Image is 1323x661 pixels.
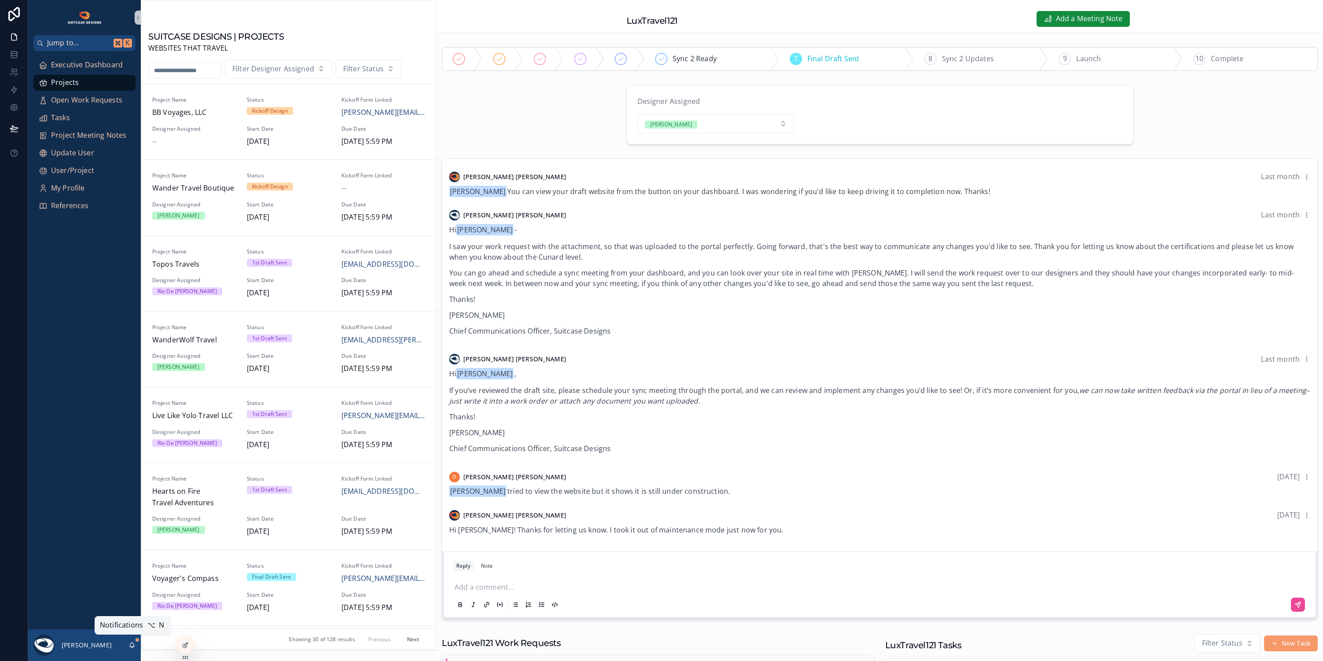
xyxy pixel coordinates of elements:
span: Due Date [341,515,425,522]
span: Sync 2 Updates [942,53,994,65]
span: [DATE] 5:59 PM [341,136,425,147]
span: [DATE] [1277,510,1300,520]
h1: SUITCASE DESIGNS | PROJECTS [148,30,284,43]
div: 1st Draft Sent [252,486,287,494]
span: 10 [1195,53,1203,65]
em: we can now take written feedback via the portal in lieu of a meeting–just write it into a work or... [449,386,1310,406]
div: scrollable content [28,51,141,225]
span: Tasks [51,112,70,124]
a: [EMAIL_ADDRESS][DOMAIN_NAME] [341,486,425,497]
a: My Profile [33,180,136,196]
a: [PERSON_NAME][EMAIL_ADDRESS][DOMAIN_NAME] [341,573,425,584]
p: [PERSON_NAME] [62,641,112,650]
div: Final Draft Sent [252,573,291,581]
a: Project NameLive Like Yolo Travel LLCStatus1st Draft SentKickoff Form Linked[PERSON_NAME][EMAIL_A... [142,387,436,463]
span: -- [152,136,157,147]
span: Kickoff Form Linked [341,562,425,569]
span: Hi [PERSON_NAME]! Thanks for letting us know. I took it out of maintenance mode just now for you. [449,525,784,535]
span: Kickoff Form Linked [341,172,425,179]
span: Filter Designer Assigned [232,63,314,75]
span: Designer Assigned [152,277,236,284]
span: Project Meeting Notes [51,130,126,141]
span: Due Date [341,201,425,208]
span: Wander Travel Boutique [152,183,236,194]
span: Start Date [247,591,331,599]
span: N [158,622,165,629]
span: My Profile [51,183,85,194]
span: [PERSON_NAME] [PERSON_NAME] [463,511,566,520]
span: Sync 2 Ready [673,53,717,65]
img: App logo [67,11,103,25]
div: [PERSON_NAME] [158,363,200,371]
span: 8 [928,53,932,65]
span: [PERSON_NAME] [456,224,513,235]
span: Project Name [152,96,236,103]
span: 9 [1063,53,1067,65]
div: [PERSON_NAME] [158,212,200,220]
div: Kickoff Design [252,183,288,191]
span: Start Date [247,201,331,208]
p: [PERSON_NAME] [449,310,1310,320]
span: Status [247,96,331,103]
a: [EMAIL_ADDRESS][DOMAIN_NAME] [341,259,425,270]
span: Executive Dashboard [51,59,123,71]
span: Project Name [152,324,236,331]
div: Note [481,562,493,569]
span: [PERSON_NAME] [PERSON_NAME] [463,211,566,220]
span: D [452,474,456,481]
span: Status [247,400,331,407]
span: [DATE] [1277,472,1300,481]
span: You can view your draft website from the button on your dashboard. I was wondering if you'd like ... [449,187,990,196]
span: Due Date [341,125,425,132]
a: References [33,198,136,214]
div: Rio De [PERSON_NAME] [158,439,217,447]
a: Project NameBB Voyages, LLCStatusKickoff DesignKickoff Form Linked[PERSON_NAME][EMAIL_ADDRESS][DO... [142,84,436,159]
a: Project NameVoyager's CompassStatusFinal Draft SentKickoff Form Linked[PERSON_NAME][EMAIL_ADDRESS... [142,550,436,625]
p: You can go ahead and schedule a sync meeting from your dashboard, and you can look over your site... [449,268,1310,289]
span: [EMAIL_ADDRESS][PERSON_NAME][DOMAIN_NAME] [341,334,425,346]
span: Topos Travels [152,259,236,270]
span: [DATE] 5:59 PM [341,439,425,451]
span: Notifications [100,620,143,631]
span: [DATE] 5:59 PM [341,212,425,223]
span: Status [247,324,331,331]
span: Launch [1076,53,1101,65]
button: Next [401,632,425,646]
span: Designer Assigned [638,96,700,106]
span: Project Name [152,400,236,407]
span: Designer Assigned [152,353,236,360]
p: Chief Communications Officer, Suitcase Designs [449,326,1310,336]
a: Executive Dashboard [33,57,136,73]
span: Due Date [341,591,425,599]
p: Hi , [449,368,1310,380]
span: Showing 30 of 128 results [289,636,355,643]
button: Note [477,561,496,571]
span: Status [247,248,331,255]
span: Kickoff Form Linked [341,248,425,255]
span: -- [341,183,346,194]
span: [DATE] [247,287,331,299]
span: [PERSON_NAME] [PERSON_NAME] [463,355,566,364]
span: tried to view the website but it shows it is still under construction. [449,486,730,496]
span: [DATE] [247,363,331,375]
a: Project NameWander Travel BoutiqueStatusKickoff DesignKickoff Form Linked--Designer Assigned[PERS... [142,159,436,235]
a: Project NameHearts on Fire Travel AdventuresStatus1st Draft SentKickoff Form Linked[EMAIL_ADDRESS... [142,463,436,550]
span: Project Name [152,172,236,179]
span: Due Date [341,277,425,284]
div: Kickoff Design [252,107,288,115]
span: [DATE] 5:59 PM [341,602,425,613]
div: 1st Draft Sent [252,410,287,418]
span: [DATE] [247,526,331,537]
span: Kickoff Form Linked [341,324,425,331]
span: Open Work Requests [51,95,122,106]
button: Select Button [1195,634,1261,653]
button: Select Button [336,59,402,79]
span: Designer Assigned [152,201,236,208]
span: Designer Assigned [152,125,236,132]
button: Select Button [225,59,332,79]
span: 7 [794,53,798,65]
span: Due Date [341,429,425,436]
span: [DATE] [247,212,331,223]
